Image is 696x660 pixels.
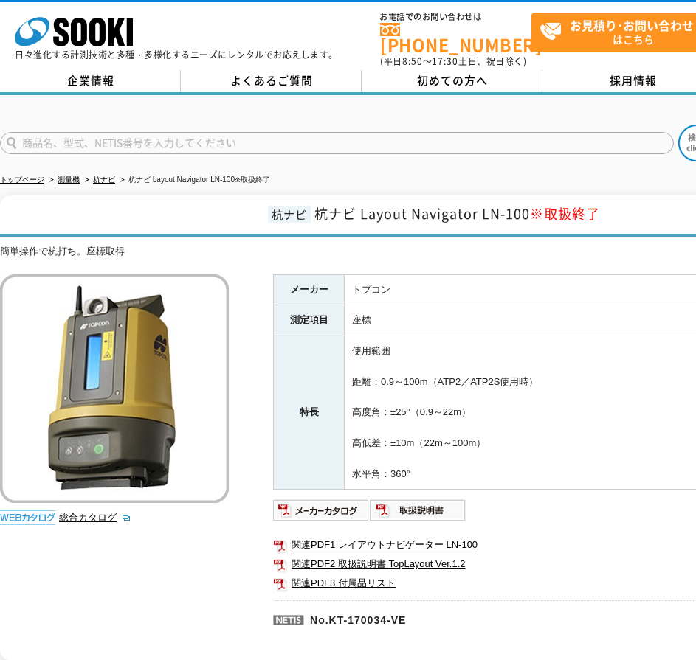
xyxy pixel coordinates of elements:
[273,600,623,636] p: No.KT-170034-VE
[117,173,270,188] li: 杭ナビ Layout Navigator LN-100※取扱終了
[58,176,80,184] a: 測量機
[273,509,370,520] a: メーカーカタログ
[274,336,345,490] th: 特長
[274,274,345,305] th: メーカー
[380,55,526,68] span: (平日 ～ 土日、祝日除く)
[314,204,600,223] span: 杭ナビ Layout Navigator LN-100
[181,70,362,92] a: よくあるご質問
[530,204,600,223] span: ※取扱終了
[570,16,694,34] strong: お見積り･お問い合わせ
[274,305,345,336] th: 測定項目
[370,509,466,520] a: 取扱説明書
[15,50,338,59] p: 日々進化する計測技術と多種・多様化するニーズにレンタルでお応えします。
[268,206,311,223] span: 杭ナビ
[93,176,115,184] a: 杭ナビ
[380,23,531,53] a: [PHONE_NUMBER]
[362,70,542,92] a: 初めての方へ
[273,499,370,522] img: メーカーカタログ
[402,55,423,68] span: 8:50
[380,13,531,21] span: お電話でのお問い合わせは
[417,72,488,88] span: 初めての方へ
[370,499,466,522] img: 取扱説明書
[59,512,131,523] a: 総合カタログ
[432,55,458,68] span: 17:30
